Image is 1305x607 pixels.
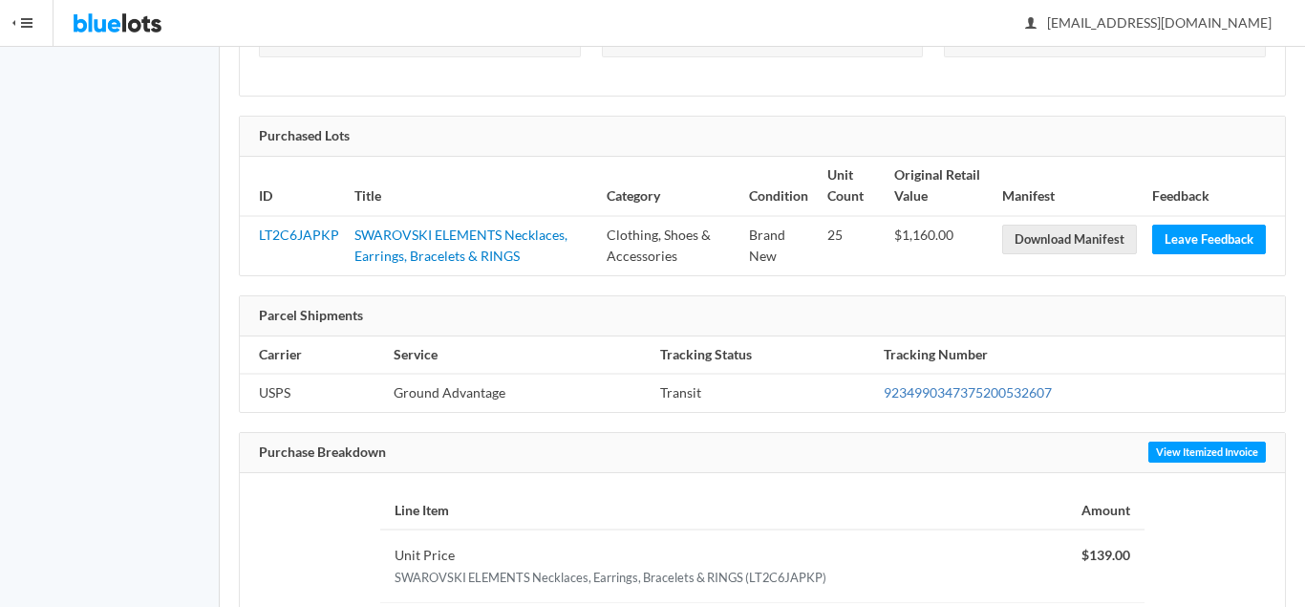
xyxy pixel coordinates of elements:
th: Carrier [240,336,386,375]
td: 25 [820,216,887,275]
small: SWAROVSKI ELEMENTS Necklaces, Earrings, Bracelets & RINGS (LT2C6JAPKP) [395,570,826,585]
th: Manifest [995,157,1145,216]
a: Leave Feedback [1152,225,1266,254]
span: [EMAIL_ADDRESS][DOMAIN_NAME] [1026,14,1272,31]
th: Amount [1060,492,1145,531]
td: $139.00 [1060,530,1145,603]
td: Ground Advantage [386,374,652,412]
a: View Itemized Invoice [1148,442,1266,463]
div: Unit Price [395,545,1046,567]
th: Line Item [380,492,1060,531]
td: USPS [240,374,386,412]
th: Tracking Number [876,336,1285,375]
td: $1,160.00 [887,216,995,275]
th: Tracking Status [652,336,877,375]
th: Service [386,336,652,375]
th: Unit Count [820,157,887,216]
th: Title [347,157,599,216]
td: Brand New [741,216,820,275]
a: LT2C6JAPKP [259,227,339,243]
div: Parcel Shipments [240,296,1285,336]
th: Original Retail Value [887,157,995,216]
th: ID [240,157,347,216]
div: Purchase Breakdown [240,433,1285,473]
a: Download Manifest [1002,225,1137,254]
div: Purchased Lots [240,117,1285,157]
a: 9234990347375200532607 [884,384,1052,401]
a: SWAROVSKI ELEMENTS Necklaces, Earrings, Bracelets & RINGS [354,227,567,265]
th: Feedback [1145,157,1285,216]
td: Clothing, Shoes & Accessories [599,216,741,275]
th: Category [599,157,741,216]
td: Transit [652,374,877,412]
ion-icon: person [1021,15,1040,33]
th: Condition [741,157,820,216]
